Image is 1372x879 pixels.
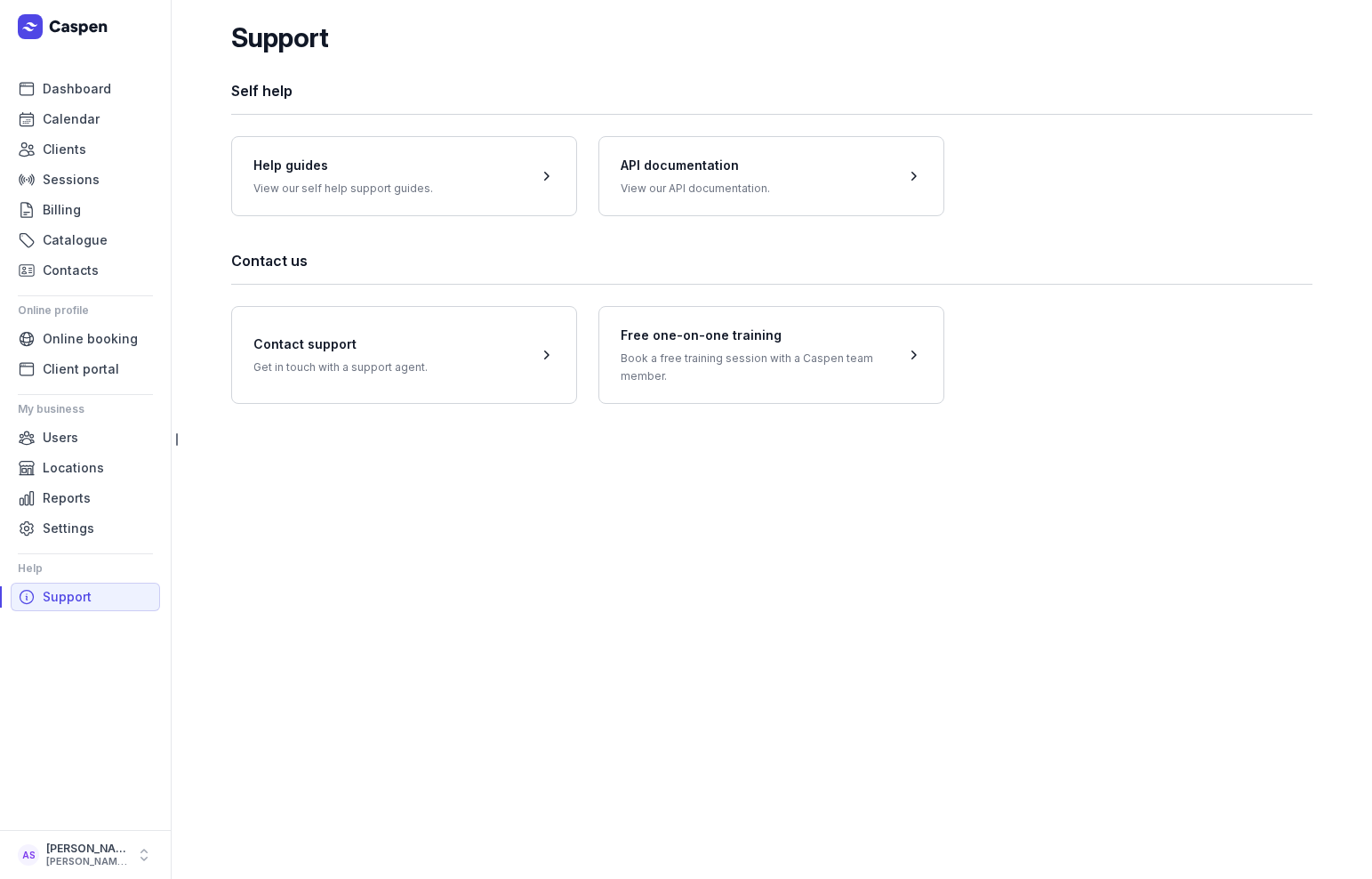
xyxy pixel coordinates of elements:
p: Contact support [253,334,428,355]
div: Help [18,554,153,583]
p: Free one-on-one training [621,325,883,346]
span: Catalogue [43,230,108,251]
div: [PERSON_NAME] [46,842,128,856]
div: My business [18,395,153,423]
button: Free one-on-one trainingBook a free training session with a Caspen team member. [599,307,943,403]
span: Reports [43,488,91,509]
span: Support [43,586,92,608]
h1: Self help [231,78,1312,103]
span: Dashboard [43,78,111,100]
button: Contact supportGet in touch with a support agent. [232,307,576,403]
p: Help guides [253,155,433,176]
span: Locations [43,457,104,479]
div: [PERSON_NAME][EMAIL_ADDRESS][DOMAIN_NAME] [46,856,128,868]
span: Users [43,427,78,448]
div: Online profile [18,296,153,325]
span: Billing [43,199,81,221]
p: API documentation [621,155,770,176]
span: Online booking [43,328,138,350]
span: AS [22,844,36,866]
a: API documentationView our API documentation. [599,137,943,215]
span: Client portal [43,359,119,380]
h2: Support [231,21,329,53]
span: Contacts [43,260,99,281]
span: Clients [43,139,86,160]
span: Settings [43,518,94,539]
a: Help guidesView our self help support guides. [232,137,576,215]
span: Calendar [43,109,100,130]
span: Sessions [43,169,100,190]
h1: Contact us [231,248,1312,273]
